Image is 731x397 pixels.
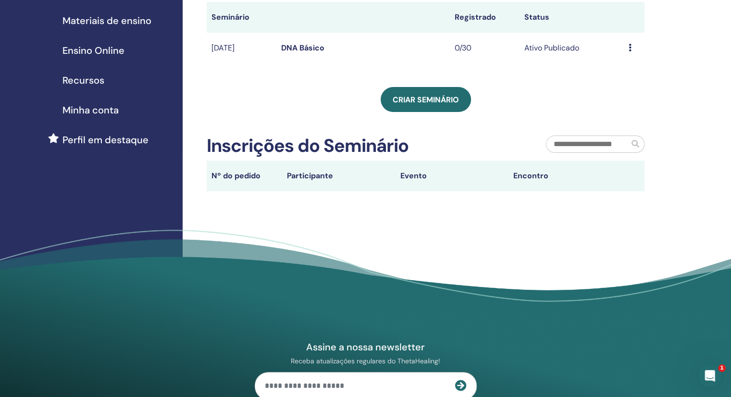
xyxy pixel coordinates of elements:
th: Encontro [508,161,622,191]
span: Minha conta [62,103,119,117]
th: Nº do pedido [207,161,282,191]
a: Criar seminário [381,87,471,112]
span: Criar seminário [393,95,459,105]
iframe: Intercom live chat [698,364,721,387]
p: Receba atualizações regulares do ThetaHealing! [255,357,477,365]
th: Registrado [450,2,520,33]
h4: Assine a nossa newsletter [255,341,477,353]
th: Seminário [207,2,276,33]
span: Ensino Online [62,43,124,58]
th: Participante [282,161,396,191]
h2: Inscrições do Seminário [207,135,409,157]
th: Status [520,2,624,33]
span: Perfil em destaque [62,133,149,147]
span: Materiais de ensino [62,13,151,28]
td: Ativo Publicado [520,33,624,64]
span: 1 [718,364,726,372]
td: 0/30 [450,33,520,64]
span: Recursos [62,73,104,87]
td: [DATE] [207,33,276,64]
th: Evento [396,161,509,191]
a: DNA Básico [281,43,324,53]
